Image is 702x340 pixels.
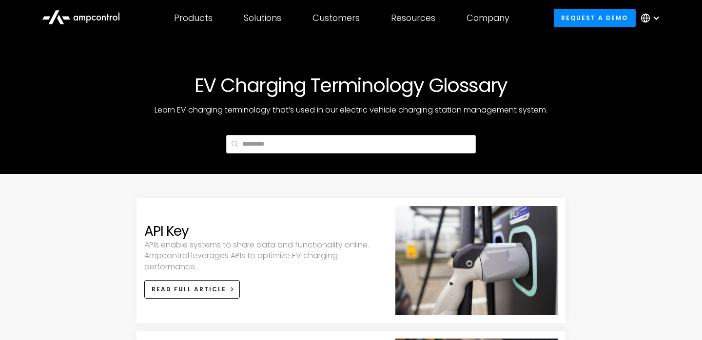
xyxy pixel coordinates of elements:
div: Company [467,13,509,23]
div: Resources [391,13,435,23]
a: Read full article [144,280,240,298]
p: Learn EV charging terminology that’s used in our electric vehicle charging station management sys... [155,105,547,115]
a: Request a demo [554,9,636,27]
h2: API Key [144,223,189,240]
div: Products [174,13,213,23]
h1: EV Charging Terminology Glossary [195,74,507,97]
div: Read full article [152,285,226,294]
div: APIs enable systems to share data and functionality online. Ampcontrol leverages APIs to optimize... [144,240,388,272]
div: Solutions [244,13,281,23]
div: Customers [312,13,360,23]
